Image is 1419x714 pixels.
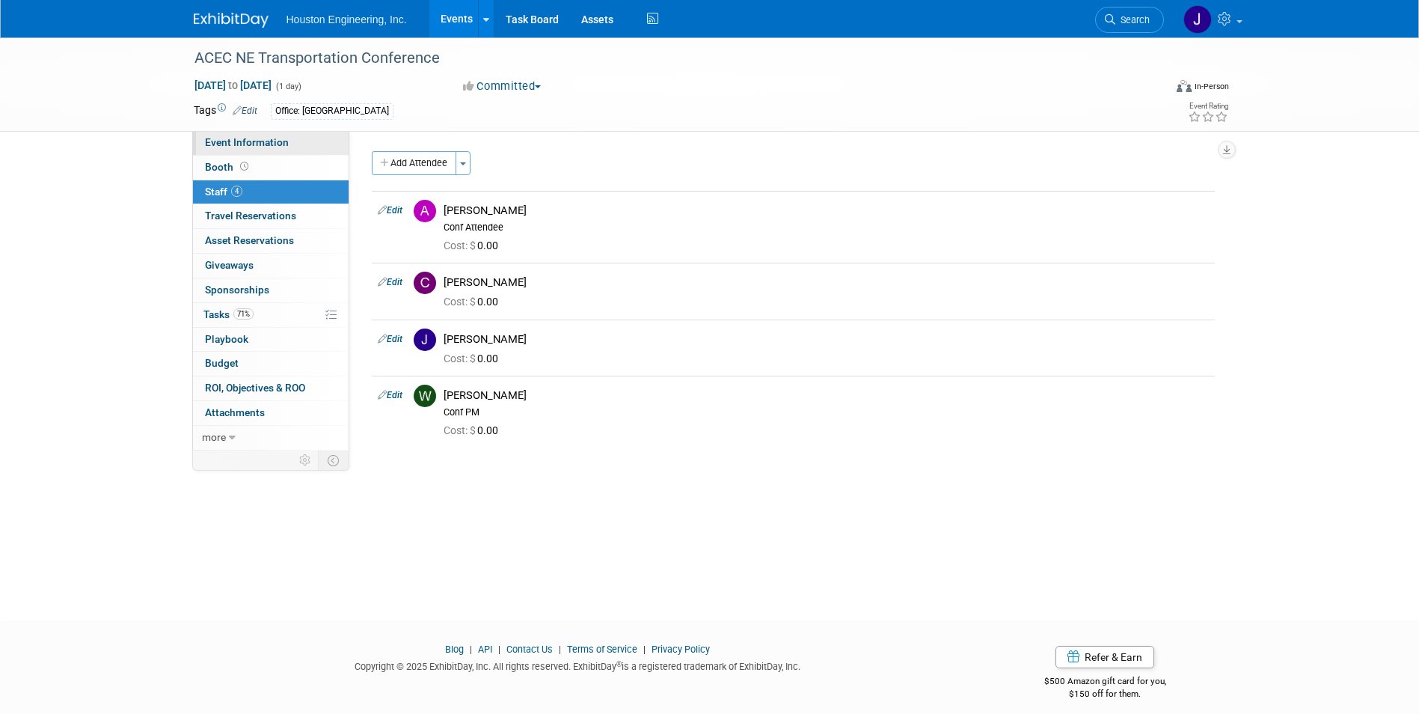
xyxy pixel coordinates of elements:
div: In-Person [1194,81,1229,92]
td: Personalize Event Tab Strip [292,451,319,470]
a: Edit [233,106,257,116]
a: Event Information [193,131,349,155]
img: Jessica Lambrecht [1183,5,1212,34]
span: 71% [233,308,254,320]
span: Booth not reserved yet [237,161,251,172]
span: ROI, Objectives & ROO [205,382,305,394]
span: Cost: $ [444,296,477,308]
div: $500 Amazon gift card for you, [984,665,1226,700]
div: $150 off for them. [984,688,1226,701]
sup: ® [616,660,622,668]
span: 0.00 [444,424,504,436]
span: Giveaways [205,259,254,271]
a: Privacy Policy [652,644,710,655]
span: to [226,79,240,91]
img: W.jpg [414,385,436,407]
a: Sponsorships [193,278,349,302]
span: Cost: $ [444,424,477,436]
a: ROI, Objectives & ROO [193,376,349,400]
span: 0.00 [444,353,504,364]
div: ACEC NE Transportation Conference [189,45,1141,72]
a: Attachments [193,401,349,425]
a: Edit [378,277,402,287]
a: Booth [193,156,349,180]
span: Travel Reservations [205,210,296,222]
a: Refer & Earn [1055,646,1154,668]
span: Staff [205,186,242,198]
span: Sponsorships [205,284,269,296]
div: Office: [GEOGRAPHIC_DATA] [271,103,393,119]
a: more [193,426,349,450]
td: Tags [194,103,257,120]
span: more [202,431,226,443]
a: Contact Us [506,644,553,655]
span: | [640,644,649,655]
a: Playbook [193,328,349,352]
span: Budget [205,357,239,369]
span: | [466,644,476,655]
a: Staff4 [193,180,349,204]
div: Conf Attendee [444,222,1209,234]
button: Committed [458,79,547,94]
span: Tasks [203,308,254,320]
span: [DATE] [DATE] [194,79,272,92]
a: Edit [378,390,402,400]
div: [PERSON_NAME] [444,388,1209,403]
span: Search [1115,14,1150,25]
img: C.jpg [414,272,436,294]
div: Event Rating [1188,103,1228,110]
span: Attachments [205,406,265,418]
span: | [555,644,565,655]
a: Travel Reservations [193,204,349,228]
a: Giveaways [193,254,349,278]
span: | [494,644,504,655]
span: Asset Reservations [205,234,294,246]
div: [PERSON_NAME] [444,204,1209,218]
img: Format-Inperson.png [1177,80,1192,92]
a: Edit [378,205,402,216]
a: Blog [445,644,464,655]
img: ExhibitDay [194,13,269,28]
a: Terms of Service [567,644,637,655]
div: [PERSON_NAME] [444,275,1209,290]
a: API [478,644,492,655]
a: Budget [193,352,349,376]
div: Copyright © 2025 ExhibitDay, Inc. All rights reserved. ExhibitDay is a registered trademark of Ex... [194,656,963,674]
img: A.jpg [414,200,436,222]
a: Tasks71% [193,303,349,327]
span: 0.00 [444,239,504,251]
button: Add Attendee [372,151,456,175]
div: Event Format [1076,78,1230,100]
span: (1 day) [275,82,301,91]
span: Playbook [205,333,248,345]
span: Cost: $ [444,353,477,364]
div: [PERSON_NAME] [444,332,1209,347]
span: Booth [205,161,251,173]
span: Cost: $ [444,239,477,251]
img: J.jpg [414,329,436,351]
td: Toggle Event Tabs [318,451,349,470]
span: Houston Engineering, Inc. [286,13,407,25]
div: Conf PM [444,406,1209,418]
span: Event Information [205,136,289,148]
a: Edit [378,334,402,344]
span: 4 [231,186,242,197]
a: Search [1095,7,1164,33]
span: 0.00 [444,296,504,308]
a: Asset Reservations [193,229,349,253]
